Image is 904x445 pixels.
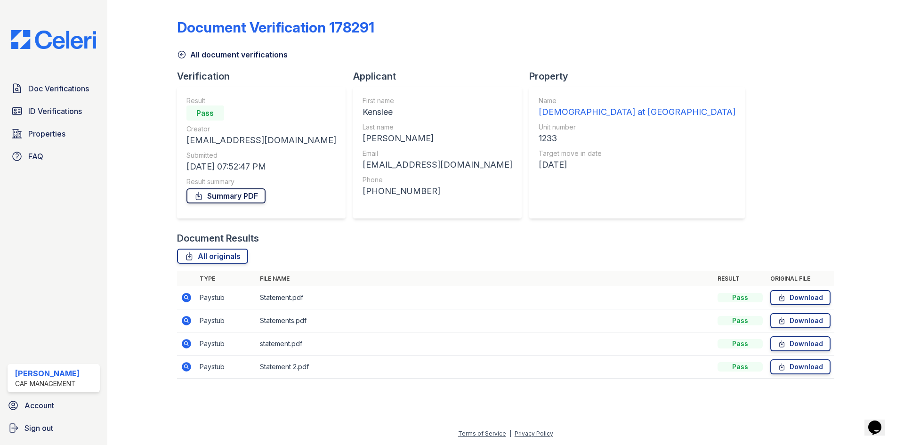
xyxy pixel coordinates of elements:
span: Sign out [24,422,53,434]
div: Pass [718,316,763,325]
td: Paystub [196,286,256,309]
div: Property [529,70,752,83]
span: Properties [28,128,65,139]
a: Terms of Service [458,430,506,437]
div: Pass [718,339,763,348]
div: Result summary [186,177,336,186]
div: Phone [363,175,512,185]
div: Name [539,96,735,105]
div: CAF Management [15,379,80,388]
a: FAQ [8,147,100,166]
th: Type [196,271,256,286]
td: Paystub [196,332,256,356]
div: Unit number [539,122,735,132]
div: Document Results [177,232,259,245]
a: Account [4,396,104,415]
img: CE_Logo_Blue-a8612792a0a2168367f1c8372b55b34899dd931a85d93a1a3d3e32e68fde9ad4.png [4,30,104,49]
div: First name [363,96,512,105]
div: [DEMOGRAPHIC_DATA] at [GEOGRAPHIC_DATA] [539,105,735,119]
div: Pass [718,362,763,372]
div: [DATE] 07:52:47 PM [186,160,336,173]
a: Name [DEMOGRAPHIC_DATA] at [GEOGRAPHIC_DATA] [539,96,735,119]
div: Applicant [353,70,529,83]
th: File name [256,271,714,286]
div: Pass [718,293,763,302]
div: | [509,430,511,437]
a: Download [770,359,831,374]
a: Download [770,290,831,305]
a: Sign out [4,419,104,437]
a: All originals [177,249,248,264]
a: Properties [8,124,100,143]
div: Submitted [186,151,336,160]
a: Privacy Policy [515,430,553,437]
td: Paystub [196,356,256,379]
div: Email [363,149,512,158]
div: Last name [363,122,512,132]
div: Kenslee [363,105,512,119]
span: Account [24,400,54,411]
div: [PHONE_NUMBER] [363,185,512,198]
div: 1233 [539,132,735,145]
div: Target move in date [539,149,735,158]
a: Summary PDF [186,188,266,203]
th: Original file [767,271,834,286]
span: FAQ [28,151,43,162]
td: statement.pdf [256,332,714,356]
a: Download [770,336,831,351]
a: Doc Verifications [8,79,100,98]
div: Document Verification 178291 [177,19,374,36]
div: Pass [186,105,224,121]
div: Verification [177,70,353,83]
span: Doc Verifications [28,83,89,94]
div: Result [186,96,336,105]
span: ID Verifications [28,105,82,117]
td: Statement.pdf [256,286,714,309]
td: Statements.pdf [256,309,714,332]
a: Download [770,313,831,328]
div: [DATE] [539,158,735,171]
a: ID Verifications [8,102,100,121]
div: [EMAIL_ADDRESS][DOMAIN_NAME] [363,158,512,171]
div: Creator [186,124,336,134]
div: [PERSON_NAME] [15,368,80,379]
td: Statement 2.pdf [256,356,714,379]
div: [PERSON_NAME] [363,132,512,145]
th: Result [714,271,767,286]
iframe: chat widget [864,407,895,436]
a: All document verifications [177,49,288,60]
div: [EMAIL_ADDRESS][DOMAIN_NAME] [186,134,336,147]
td: Paystub [196,309,256,332]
